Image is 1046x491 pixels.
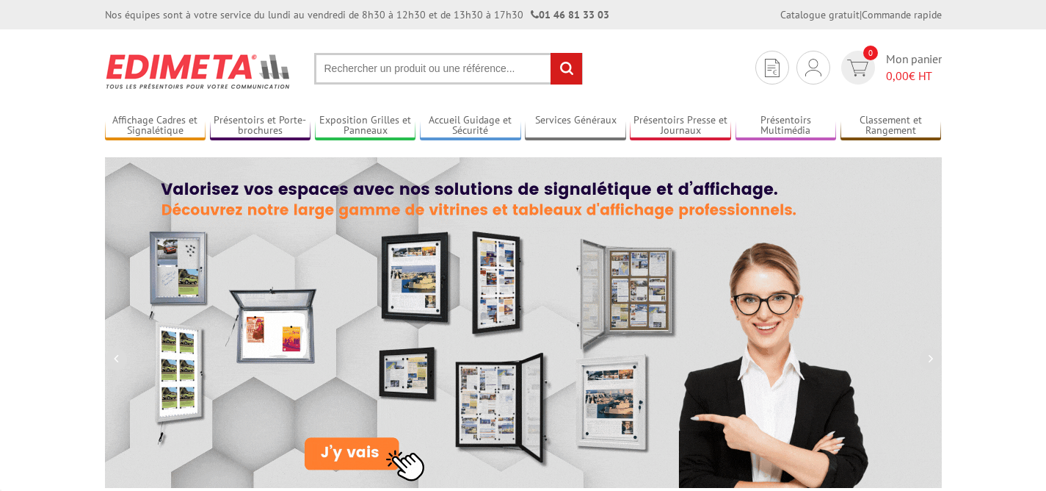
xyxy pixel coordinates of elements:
[886,68,909,83] span: 0,00
[780,7,942,22] div: |
[805,59,821,76] img: devis rapide
[765,59,780,77] img: devis rapide
[780,8,860,21] a: Catalogue gratuit
[847,60,868,76] img: devis rapide
[862,8,942,21] a: Commande rapide
[863,46,878,60] span: 0
[105,7,609,22] div: Nos équipes sont à votre service du lundi au vendredi de 8h30 à 12h30 et de 13h30 à 17h30
[838,51,942,85] a: devis rapide 0 Mon panier 0,00€ HT
[886,51,942,85] span: Mon panier
[551,53,582,85] input: rechercher
[736,114,837,138] a: Présentoirs Multimédia
[105,114,206,138] a: Affichage Cadres et Signalétique
[630,114,731,138] a: Présentoirs Presse et Journaux
[105,44,292,98] img: Présentoir, panneau, stand - Edimeta - PLV, affichage, mobilier bureau, entreprise
[314,53,583,85] input: Rechercher un produit ou une référence...
[315,114,416,138] a: Exposition Grilles et Panneaux
[531,8,609,21] strong: 01 46 81 33 03
[210,114,311,138] a: Présentoirs et Porte-brochures
[840,114,942,138] a: Classement et Rangement
[420,114,521,138] a: Accueil Guidage et Sécurité
[525,114,626,138] a: Services Généraux
[886,68,942,85] span: € HT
